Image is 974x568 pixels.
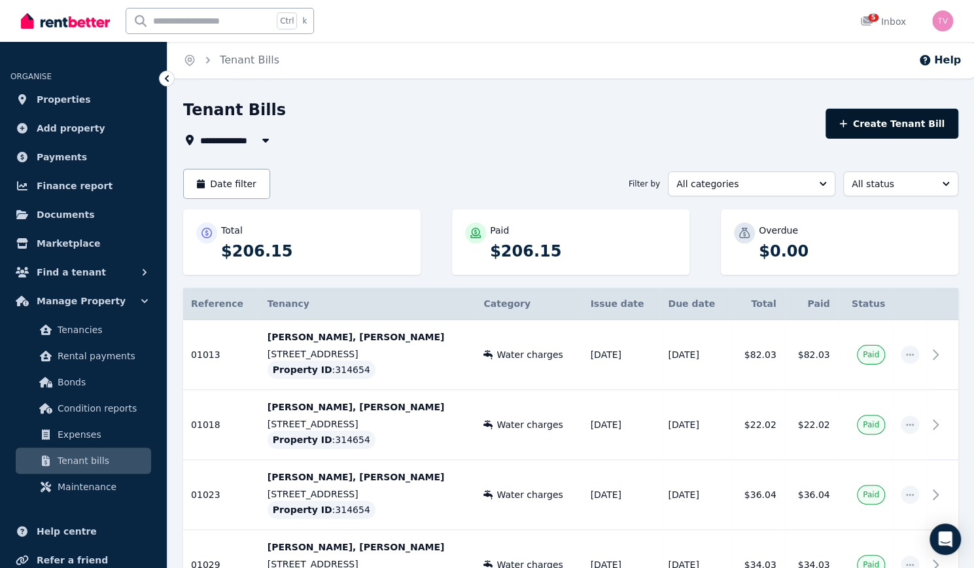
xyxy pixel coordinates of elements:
a: Finance report [10,173,156,199]
p: $206.15 [490,241,676,262]
p: [PERSON_NAME], [PERSON_NAME] [268,400,468,414]
button: Date filter [183,169,270,199]
span: Condition reports [58,400,146,416]
button: All status [843,171,958,196]
a: Documents [10,202,156,228]
span: 01018 [191,419,220,430]
td: $82.03 [784,320,838,390]
span: Tenant bills [58,453,146,469]
p: [STREET_ADDRESS] [268,347,468,361]
button: Create Tenant Bill [826,109,958,139]
span: Rental payments [58,348,146,364]
a: Payments [10,144,156,170]
td: [DATE] [660,460,730,530]
span: All status [852,177,931,190]
button: Find a tenant [10,259,156,285]
th: Issue date [582,288,660,320]
span: 01013 [191,349,220,360]
a: Tenancies [16,317,151,343]
td: $22.02 [784,390,838,460]
span: Reference [191,298,243,309]
span: Properties [37,92,91,107]
span: Ctrl [277,12,297,29]
p: $0.00 [759,241,945,262]
th: Tenancy [260,288,476,320]
a: Condition reports [16,395,151,421]
span: Water charges [496,348,563,361]
span: Find a tenant [37,264,106,280]
a: Properties [10,86,156,113]
td: [DATE] [582,390,660,460]
span: ORGANISE [10,72,52,81]
p: [PERSON_NAME], [PERSON_NAME] [268,470,468,484]
a: Maintenance [16,474,151,500]
span: k [302,16,307,26]
img: Tatiana Vasilyeva [932,10,953,31]
span: 01023 [191,489,220,500]
span: Add property [37,120,105,136]
a: Rental payments [16,343,151,369]
span: 5 [868,14,878,22]
a: Expenses [16,421,151,448]
span: Maintenance [58,479,146,495]
span: Marketplace [37,236,100,251]
th: Paid [784,288,838,320]
p: Total [221,224,243,237]
div: Open Intercom Messenger [930,524,961,555]
span: All categories [676,177,809,190]
span: Help centre [37,524,97,539]
a: Add property [10,115,156,141]
td: [DATE] [660,320,730,390]
span: Finance report [37,178,113,194]
span: Water charges [496,418,563,431]
h1: Tenant Bills [183,99,286,120]
a: Tenant bills [16,448,151,474]
p: [PERSON_NAME], [PERSON_NAME] [268,541,468,554]
div: : 314654 [268,501,375,519]
p: [STREET_ADDRESS] [268,417,468,431]
td: $36.04 [784,460,838,530]
a: Marketplace [10,230,156,257]
td: [DATE] [582,460,660,530]
td: $22.02 [731,390,784,460]
div: : 314654 [268,361,375,379]
span: Documents [37,207,95,222]
p: $206.15 [221,241,408,262]
button: All categories [668,171,835,196]
p: [PERSON_NAME], [PERSON_NAME] [268,330,468,344]
td: $36.04 [731,460,784,530]
td: [DATE] [582,320,660,390]
span: Paid [863,489,879,500]
button: Manage Property [10,288,156,314]
td: $82.03 [731,320,784,390]
p: Overdue [759,224,798,237]
a: Tenant Bills [220,54,279,66]
th: Total [731,288,784,320]
p: Paid [490,224,509,237]
nav: Breadcrumb [167,42,295,79]
p: [STREET_ADDRESS] [268,488,468,501]
th: Category [476,288,582,320]
th: Due date [660,288,730,320]
span: Paid [863,419,879,430]
span: Bonds [58,374,146,390]
span: Property ID [273,433,332,446]
span: Paid [863,349,879,360]
span: Refer a friend [37,552,108,568]
button: Help [918,52,961,68]
span: Expenses [58,427,146,442]
td: [DATE] [660,390,730,460]
span: Water charges [496,488,563,501]
a: Help centre [10,518,156,544]
span: Payments [37,149,87,165]
a: Bonds [16,369,151,395]
span: Tenancies [58,322,146,338]
span: Manage Property [37,293,126,309]
span: Filter by [629,179,660,189]
th: Status [838,288,894,320]
span: Property ID [273,363,332,376]
div: : 314654 [268,431,375,449]
img: RentBetter [21,11,110,31]
span: Property ID [273,503,332,516]
div: Inbox [860,15,906,28]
